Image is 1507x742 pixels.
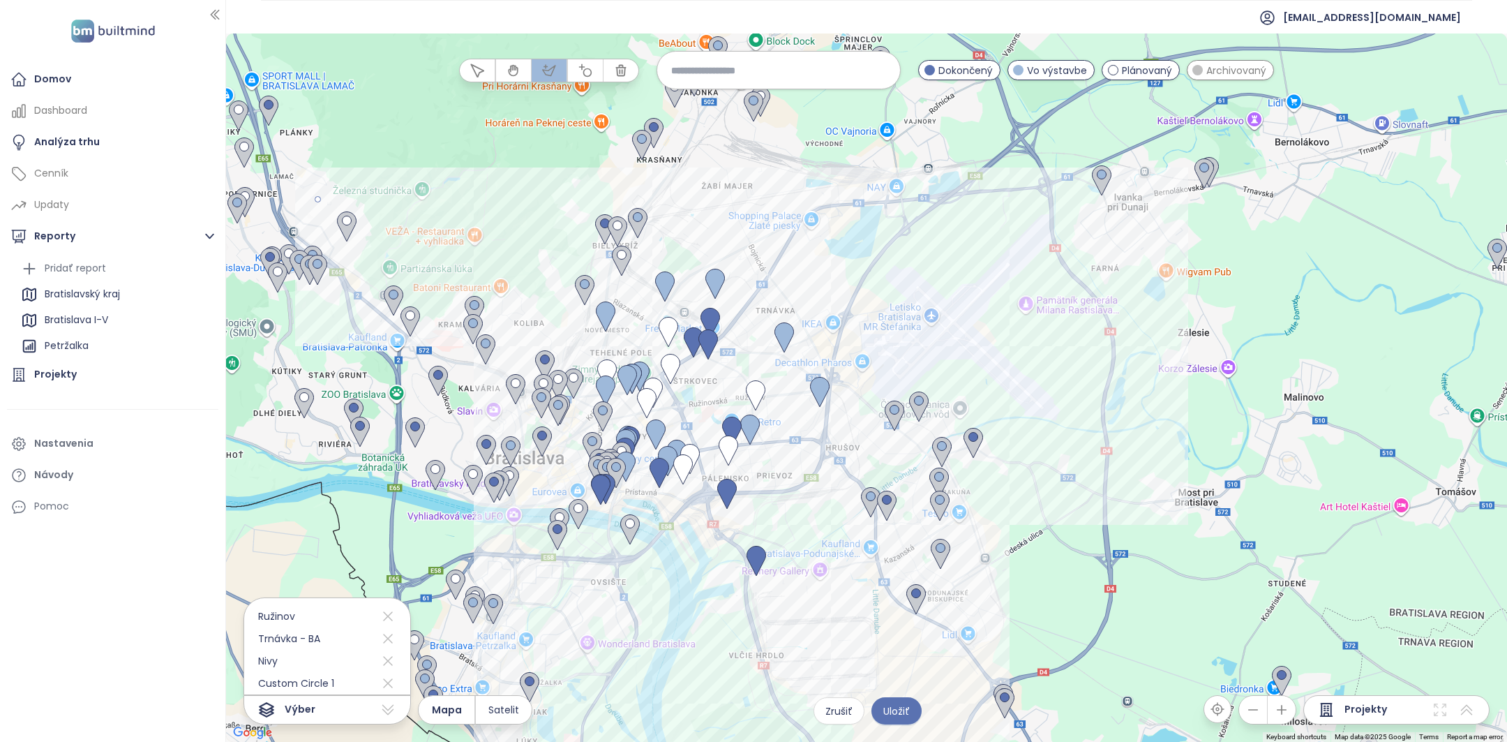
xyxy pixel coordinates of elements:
button: Zrušiť [814,697,864,725]
div: Bratislava I-V [17,309,215,332]
span: Mapa [432,702,462,718]
div: Pomoc [34,498,69,515]
a: Návody [7,461,218,489]
a: Domov [7,66,218,94]
a: Open this area in Google Maps (opens a new window) [230,724,276,742]
a: Dashboard [7,97,218,125]
span: Zrušiť [825,704,853,719]
button: Satelit [476,696,532,724]
span: Nivy [244,650,278,672]
span: Map data ©2025 Google [1335,733,1411,741]
a: Nastavenia [7,430,218,458]
span: Ružinov [244,605,295,628]
div: Petržalka [45,337,89,355]
span: Archivovaný [1206,63,1266,78]
span: Custom Circle 1 [244,672,334,695]
div: Petržalka [17,335,215,357]
span: Uložiť [883,704,910,719]
a: Cenník [7,160,218,188]
button: Keyboard shortcuts [1266,732,1326,742]
a: Report a map error [1447,733,1503,741]
button: Uložiť [871,697,922,725]
img: Google [230,724,276,742]
div: Analýza trhu [34,133,100,151]
span: Výber [285,702,315,718]
div: Updaty [34,196,69,214]
button: Reporty [7,223,218,251]
div: Bratislavský kraj [17,283,215,306]
span: [EMAIL_ADDRESS][DOMAIN_NAME] [1283,1,1461,34]
span: Projekty [1344,702,1387,718]
div: Pomoc [7,493,218,521]
span: Satelit [488,702,519,718]
div: Pridať report [17,258,215,280]
a: Terms (opens in new tab) [1419,733,1439,741]
div: Dashboard [34,102,87,119]
div: Cenník [34,165,68,182]
div: Projekty [34,366,77,383]
a: Projekty [7,361,218,389]
div: Nastavenia [34,435,93,452]
span: Vo výstavbe [1027,63,1087,78]
div: Bratislava I-V [45,311,108,329]
button: Mapa [419,696,474,724]
a: Analýza trhu [7,128,218,156]
span: Dokončený [938,63,993,78]
div: Bratislavský kraj [45,285,120,303]
a: Updaty [7,191,218,219]
div: Pridať report [45,260,106,277]
img: logo [67,17,159,45]
span: Trnávka - BA [244,628,320,650]
div: Domov [34,71,71,88]
div: Návody [34,466,73,484]
span: Plánovaný [1122,63,1172,78]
